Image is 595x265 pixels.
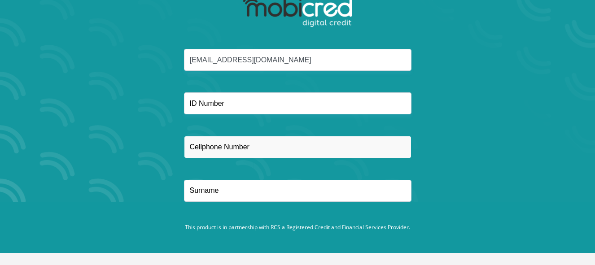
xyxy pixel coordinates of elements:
input: Email [184,49,411,71]
input: ID Number [184,92,411,114]
input: Cellphone Number [184,136,411,158]
p: This product is in partnership with RCS a Registered Credit and Financial Services Provider. [48,223,547,231]
input: Surname [184,180,411,202]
